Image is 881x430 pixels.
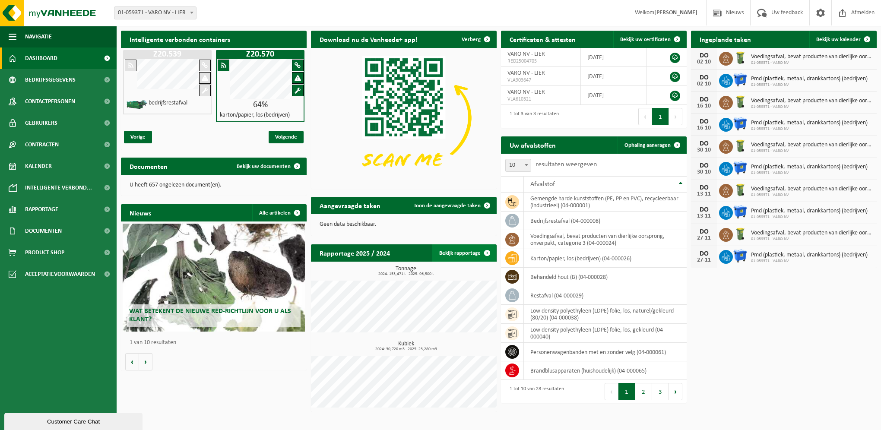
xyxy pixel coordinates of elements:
[25,242,64,263] span: Product Shop
[695,206,713,213] div: DO
[507,51,545,57] span: VARO NV - LIER
[455,31,496,48] button: Verberg
[695,147,713,153] div: 30-10
[414,203,481,209] span: Toon de aangevraagde taken
[751,259,868,264] span: 01-059371 - VARO NV
[501,31,584,47] h2: Certificaten & attesten
[654,9,697,16] strong: [PERSON_NAME]
[695,213,713,219] div: 13-11
[129,308,291,323] span: Wat betekent de nieuwe RED-richtlijn voor u als klant?
[121,31,307,47] h2: Intelligente verbonden containers
[751,230,872,237] span: Voedingsafval, bevat producten van dierlijke oorsprong, onverpakt, categorie 3
[581,86,646,105] td: [DATE]
[524,324,687,343] td: low density polyethyleen (LDPE) folie, los, gekleurd (04-000040)
[311,197,389,214] h2: Aangevraagde taken
[123,224,304,332] a: Wat betekent de nieuwe RED-richtlijn voor u als klant?
[691,31,760,47] h2: Ingeplande taken
[524,361,687,380] td: brandblusapparaten (huishoudelijk) (04-000065)
[638,108,652,125] button: Previous
[620,37,671,42] span: Bekijk uw certificaten
[25,26,52,47] span: Navigatie
[751,149,872,154] span: 01-059371 - VARO NV
[695,140,713,147] div: DO
[652,383,669,400] button: 3
[669,383,682,400] button: Next
[669,108,682,125] button: Next
[695,235,713,241] div: 27-11
[114,6,196,19] span: 01-059371 - VARO NV - LIER
[315,272,497,276] span: 2024: 153,471 t - 2025: 96,500 t
[695,257,713,263] div: 27-11
[25,177,92,199] span: Intelligente verbond...
[524,343,687,361] td: personenwagenbanden met en zonder velg (04-000061)
[733,161,748,175] img: WB-1100-HPE-BE-01
[695,125,713,131] div: 16-10
[311,48,497,187] img: Download de VHEPlus App
[501,136,564,153] h2: Uw afvalstoffen
[311,244,399,261] h2: Rapportage 2025 / 2024
[25,47,57,69] span: Dashboard
[237,164,291,169] span: Bekijk uw documenten
[124,131,152,143] span: Vorige
[733,249,748,263] img: WB-1100-HPE-BE-01
[252,204,306,221] a: Alle artikelen
[217,101,304,109] div: 64%
[530,181,555,188] span: Afvalstof
[130,182,298,188] p: U heeft 657 ongelezen document(en).
[695,118,713,125] div: DO
[125,353,139,370] button: Vorige
[536,161,597,168] label: resultaten weergeven
[505,107,559,126] div: 1 tot 3 van 3 resultaten
[733,205,748,219] img: WB-1100-HPE-BE-01
[733,183,748,197] img: WB-0140-HPE-GN-50
[695,162,713,169] div: DO
[269,131,304,143] span: Volgende
[25,91,75,112] span: Contactpersonen
[524,268,687,286] td: behandeld hout (B) (04-000028)
[695,191,713,197] div: 13-11
[130,340,302,346] p: 1 van 10 resultaten
[524,193,687,212] td: gemengde harde kunststoffen (PE, PP en PVC), recycleerbaar (industrieel) (04-000001)
[25,112,57,134] span: Gebruikers
[25,199,58,220] span: Rapportage
[407,197,496,214] a: Toon de aangevraagde taken
[4,411,144,430] iframe: chat widget
[652,108,669,125] button: 1
[751,252,868,259] span: Pmd (plastiek, metaal, drankkartons) (bedrijven)
[695,74,713,81] div: DO
[751,193,872,198] span: 01-059371 - VARO NV
[733,117,748,131] img: WB-1100-HPE-BE-01
[695,103,713,109] div: 16-10
[230,158,306,175] a: Bekijk uw documenten
[524,212,687,230] td: bedrijfsrestafval (04-000008)
[462,37,481,42] span: Verberg
[624,142,671,148] span: Ophaling aanvragen
[315,266,497,276] h3: Tonnage
[751,120,868,126] span: Pmd (plastiek, metaal, drankkartons) (bedrijven)
[320,221,488,228] p: Geen data beschikbaar.
[218,50,302,59] h1: Z20.570
[507,77,574,84] span: VLA903647
[751,186,872,193] span: Voedingsafval, bevat producten van dierlijke oorsprong, onverpakt, categorie 3
[618,383,635,400] button: 1
[25,155,52,177] span: Kalender
[505,159,531,172] span: 10
[695,169,713,175] div: 30-10
[695,184,713,191] div: DO
[613,31,686,48] a: Bekijk uw certificaten
[507,70,545,76] span: VARO NV - LIER
[751,215,868,220] span: 01-059371 - VARO NV
[125,50,209,59] h1: Z20.539
[524,230,687,249] td: voedingsafval, bevat producten van dierlijke oorsprong, onverpakt, categorie 3 (04-000024)
[25,263,95,285] span: Acceptatievoorwaarden
[25,69,76,91] span: Bedrijfsgegevens
[733,73,748,87] img: WB-1100-HPE-BE-01
[618,136,686,154] a: Ophaling aanvragen
[149,100,187,106] h4: bedrijfsrestafval
[695,250,713,257] div: DO
[506,159,531,171] span: 10
[751,164,868,171] span: Pmd (plastiek, metaal, drankkartons) (bedrijven)
[126,99,148,110] img: HK-XZ-20-GN-01
[114,7,196,19] span: 01-059371 - VARO NV - LIER
[733,51,748,65] img: WB-0140-HPE-GN-50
